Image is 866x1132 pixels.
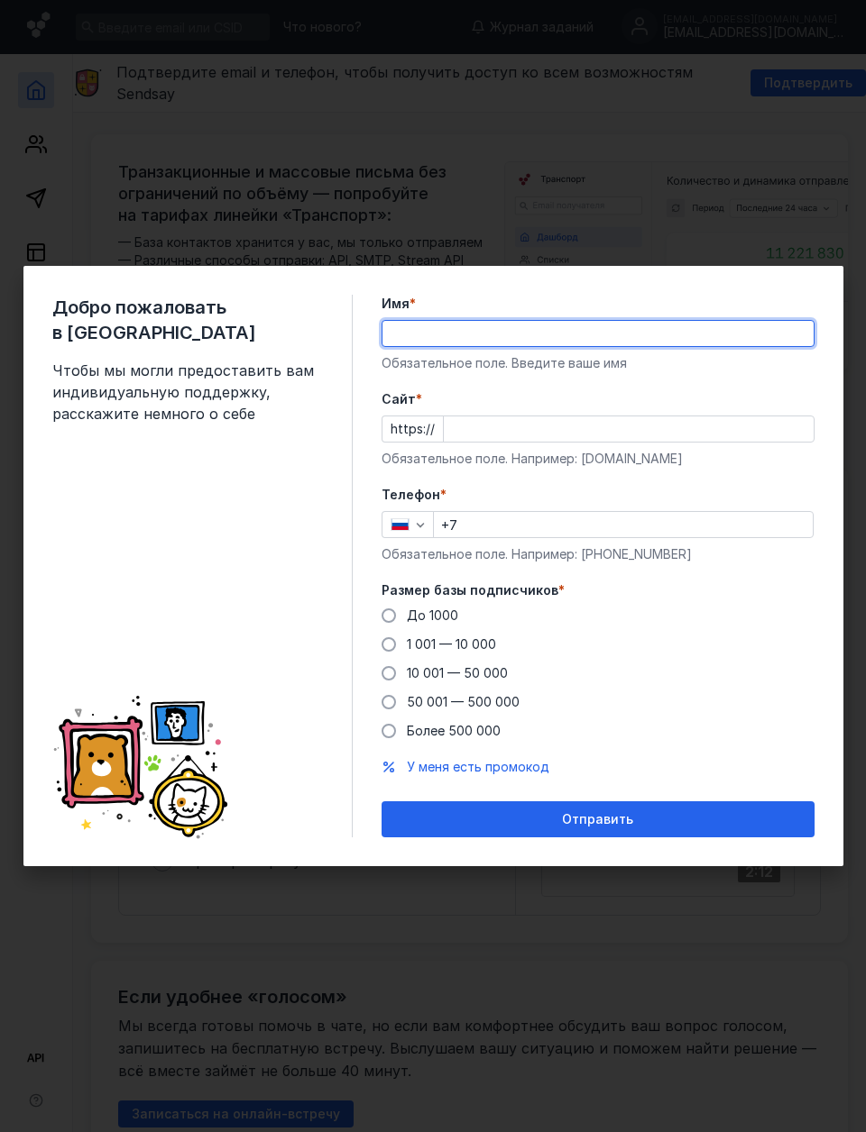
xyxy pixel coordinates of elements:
span: 10 001 — 50 000 [407,665,508,680]
span: Телефон [382,486,440,504]
span: Более 500 000 [407,723,501,738]
span: Cайт [382,390,416,408]
button: Отправить [382,801,815,837]
span: Размер базы подписчиков [382,581,558,599]
span: 50 001 — 500 000 [407,694,520,709]
span: Добро пожаловать в [GEOGRAPHIC_DATA] [52,295,323,345]
div: Обязательное поле. Например: [DOMAIN_NAME] [382,450,815,468]
span: До 1000 [407,607,458,623]
button: У меня есть промокод [407,758,549,776]
span: 1 001 — 10 000 [407,636,496,652]
div: Обязательное поле. Введите ваше имя [382,354,815,372]
span: У меня есть промокод [407,759,549,774]
span: Имя [382,295,410,313]
span: Отправить [562,812,633,827]
div: Обязательное поле. Например: [PHONE_NUMBER] [382,545,815,563]
span: Чтобы мы могли предоставить вам индивидуальную поддержку, расскажите немного о себе [52,360,323,424]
